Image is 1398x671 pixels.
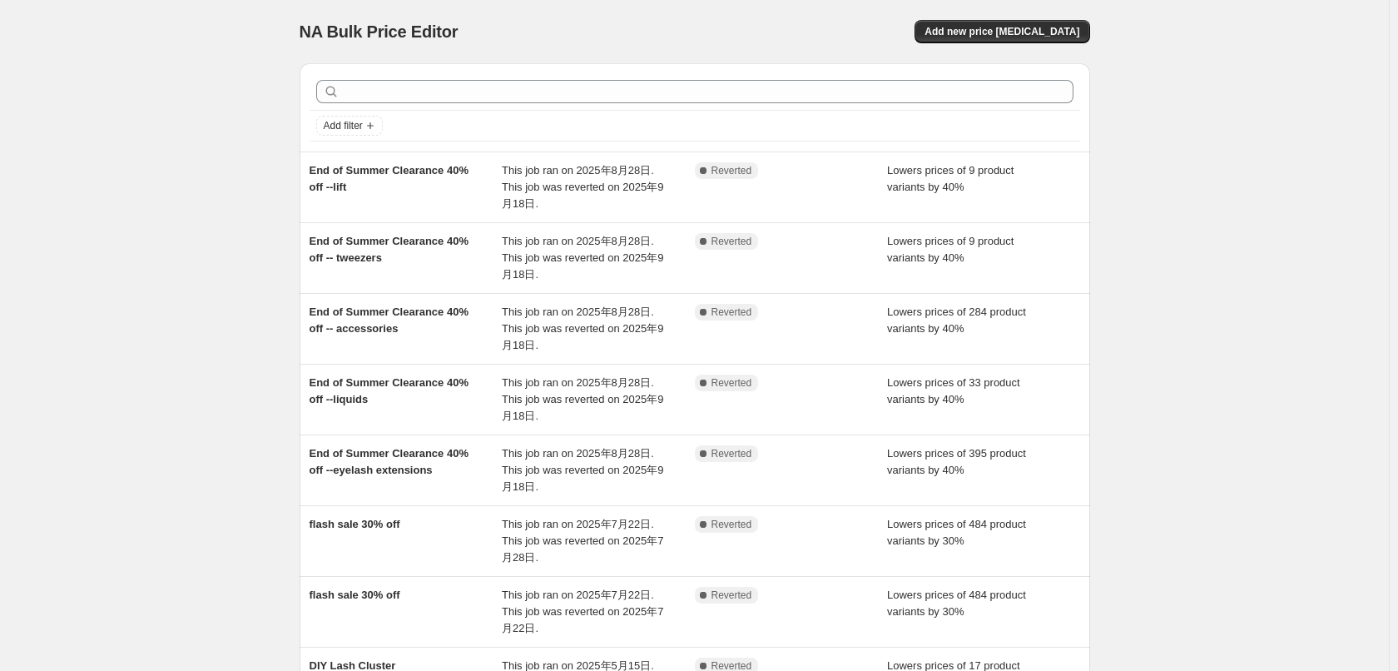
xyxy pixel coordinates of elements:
[887,376,1020,405] span: Lowers prices of 33 product variants by 40%
[887,589,1026,618] span: Lowers prices of 484 product variants by 30%
[310,306,468,335] span: End of Summer Clearance 40% off -- accessories
[711,235,752,248] span: Reverted
[300,22,459,41] span: NA Bulk Price Editor
[887,447,1026,476] span: Lowers prices of 395 product variants by 40%
[502,235,663,281] span: This job ran on 2025年8月28日. This job was reverted on 2025年9月18日.
[711,376,752,390] span: Reverted
[887,164,1014,193] span: Lowers prices of 9 product variants by 40%
[310,164,468,193] span: End of Summer Clearance 40% off --lift
[711,164,752,177] span: Reverted
[502,376,663,422] span: This job ran on 2025年8月28日. This job was reverted on 2025年9月18日.
[887,235,1014,264] span: Lowers prices of 9 product variants by 40%
[925,25,1079,38] span: Add new price [MEDICAL_DATA]
[502,518,663,564] span: This job ran on 2025年7月22日. This job was reverted on 2025年7月28日.
[711,447,752,460] span: Reverted
[711,518,752,531] span: Reverted
[310,518,400,530] span: flash sale 30% off
[711,589,752,602] span: Reverted
[310,235,468,264] span: End of Summer Clearance 40% off -- tweezers
[324,119,363,132] span: Add filter
[502,164,663,210] span: This job ran on 2025年8月28日. This job was reverted on 2025年9月18日.
[310,447,468,476] span: End of Summer Clearance 40% off --eyelash extensions
[915,20,1089,43] button: Add new price [MEDICAL_DATA]
[310,589,400,601] span: flash sale 30% off
[316,116,383,136] button: Add filter
[502,306,663,351] span: This job ran on 2025年8月28日. This job was reverted on 2025年9月18日.
[711,306,752,319] span: Reverted
[310,376,468,405] span: End of Summer Clearance 40% off --liquids
[887,306,1026,335] span: Lowers prices of 284 product variants by 40%
[502,447,663,493] span: This job ran on 2025年8月28日. This job was reverted on 2025年9月18日.
[502,589,663,634] span: This job ran on 2025年7月22日. This job was reverted on 2025年7月22日.
[887,518,1026,547] span: Lowers prices of 484 product variants by 30%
